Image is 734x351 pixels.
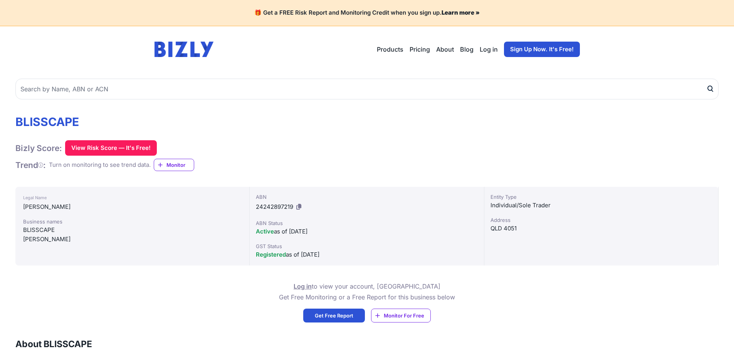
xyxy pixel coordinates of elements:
a: Log in [480,45,498,54]
a: Get Free Report [303,309,365,322]
div: [PERSON_NAME] [23,235,242,244]
div: GST Status [256,242,477,250]
a: Pricing [410,45,430,54]
div: Legal Name [23,193,242,202]
h1: Bizly Score: [15,143,62,153]
span: 24242897219 [256,203,293,210]
button: Products [377,45,403,54]
div: as of [DATE] [256,250,477,259]
div: BLISSCAPE [23,225,242,235]
a: Log in [294,282,312,290]
a: Blog [460,45,474,54]
div: Individual/Sole Trader [490,201,712,210]
div: Turn on monitoring to see trend data. [49,161,151,170]
a: Monitor [154,159,194,171]
div: Address [490,216,712,224]
h1: BLISSCAPE [15,115,194,129]
h4: 🎁 Get a FREE Risk Report and Monitoring Credit when you sign up. [9,9,725,17]
input: Search by Name, ABN or ACN [15,79,719,99]
h3: About BLISSCAPE [15,338,719,350]
p: to view your account, [GEOGRAPHIC_DATA] Get Free Monitoring or a Free Report for this business below [279,281,455,302]
a: Monitor For Free [371,309,431,322]
span: Monitor For Free [384,312,424,319]
a: Learn more » [442,9,480,16]
span: Monitor [166,161,194,169]
div: Business names [23,218,242,225]
span: Registered [256,251,286,258]
button: View Risk Score — It's Free! [65,140,157,156]
div: ABN Status [256,219,477,227]
div: [PERSON_NAME] [23,202,242,212]
div: Entity Type [490,193,712,201]
a: About [436,45,454,54]
div: as of [DATE] [256,227,477,236]
h1: Trend : [15,160,46,170]
div: ABN [256,193,477,201]
div: QLD 4051 [490,224,712,233]
span: Get Free Report [315,312,353,319]
a: Sign Up Now. It's Free! [504,42,580,57]
span: Active [256,228,274,235]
